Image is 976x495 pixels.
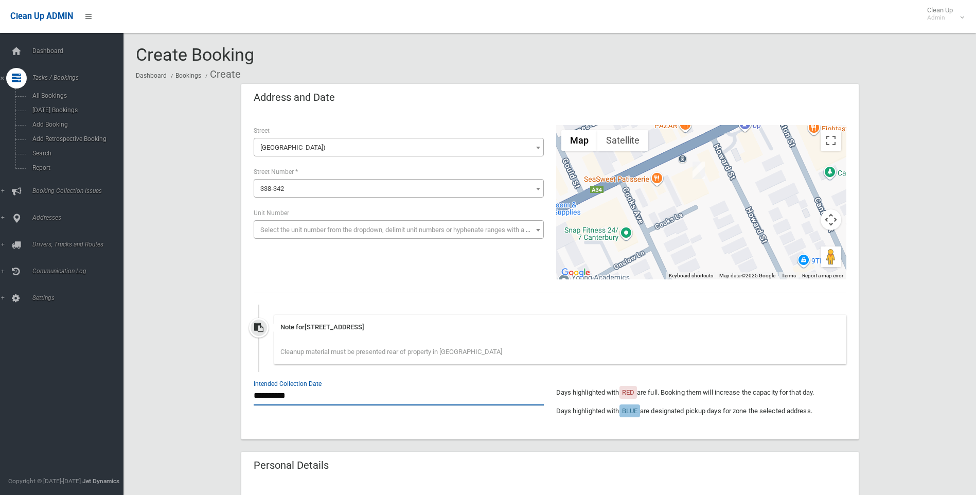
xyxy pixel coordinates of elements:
[82,478,119,485] strong: Jet Dynamics
[29,92,122,99] span: All Bookings
[29,47,131,55] span: Dashboard
[29,214,131,221] span: Addresses
[669,272,713,279] button: Keyboard shortcuts
[305,323,364,331] span: [STREET_ADDRESS]
[29,294,131,302] span: Settings
[136,44,254,65] span: Create Booking
[29,135,122,143] span: Add Retrospective Booking
[280,348,502,356] span: Cleanup material must be presented rear of property in [GEOGRAPHIC_DATA]
[10,11,73,21] span: Clean Up ADMIN
[29,74,131,81] span: Tasks / Bookings
[256,182,541,196] span: 338-342
[254,179,544,198] span: 338-342
[175,72,201,79] a: Bookings
[821,246,841,267] button: Drag Pegman onto the map to open Street View
[260,185,284,192] span: 338-342
[719,273,775,278] span: Map data ©2025 Google
[29,150,122,157] span: Search
[597,130,648,151] button: Show satellite imagery
[29,121,122,128] span: Add Booking
[693,162,705,179] div: 338-342 Canterbury Road, CANTERBURY NSW 2193
[821,130,841,151] button: Toggle fullscreen view
[241,87,347,108] header: Address and Date
[136,72,167,79] a: Dashboard
[241,455,341,475] header: Personal Details
[802,273,843,278] a: Report a map error
[29,241,131,248] span: Drivers, Trucks and Routes
[556,405,846,417] p: Days highlighted with are designated pickup days for zone the selected address.
[559,266,593,279] img: Google
[29,164,122,171] span: Report
[561,130,597,151] button: Show street map
[922,6,963,22] span: Clean Up
[8,478,81,485] span: Copyright © [DATE]-[DATE]
[29,268,131,275] span: Communication Log
[254,138,544,156] span: Canterbury Road (CANTERBURY 2193)
[622,388,634,396] span: RED
[256,140,541,155] span: Canterbury Road (CANTERBURY 2193)
[280,321,840,333] div: Note for
[260,226,548,234] span: Select the unit number from the dropdown, delimit unit numbers or hyphenate ranges with a comma
[782,273,796,278] a: Terms (opens in new tab)
[927,14,953,22] small: Admin
[556,386,846,399] p: Days highlighted with are full. Booking them will increase the capacity for that day.
[29,107,122,114] span: [DATE] Bookings
[821,209,841,230] button: Map camera controls
[203,65,241,84] li: Create
[29,187,131,195] span: Booking Collection Issues
[622,407,637,415] span: BLUE
[559,266,593,279] a: Open this area in Google Maps (opens a new window)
